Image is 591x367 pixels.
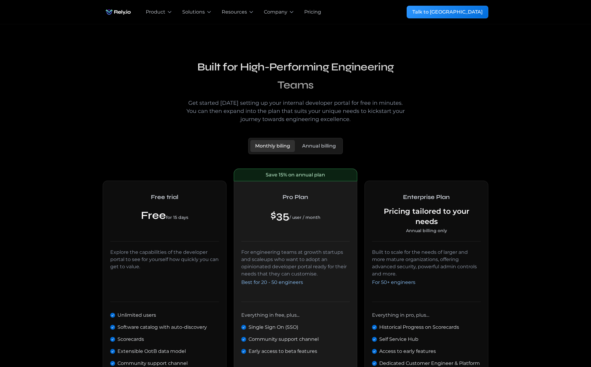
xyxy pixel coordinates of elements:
[117,324,207,331] div: Software catalog with auto-discovery
[372,228,481,234] div: Annual billing only
[117,336,144,343] div: Scorecards
[117,360,188,367] div: Community support channel
[241,188,350,206] h2: Pro Plan
[372,249,481,287] div: Built to scale for the needs of larger and more mature organizations, offering advanced security,...
[249,348,317,355] div: Early access to beta features
[379,324,459,331] div: Historical Progress on Scorecards
[264,8,287,16] div: Company
[255,142,290,150] div: Monthly biling
[266,171,325,179] div: Save 15% on annual plan
[379,348,436,355] div: Access to early features
[241,249,350,287] div: For engineering teams at growth startups and scaleups who want to adopt an opinionated developer ...
[249,324,298,331] div: Single Sign On (SSO)
[146,8,165,16] div: Product
[103,6,134,18] img: Rely.io logo
[412,8,483,16] div: Talk to [GEOGRAPHIC_DATA]
[372,279,415,285] span: For 50+ engineers
[304,8,321,16] a: Pricing
[372,188,481,206] h2: Enterprise Plan
[182,8,205,16] div: Solutions
[117,348,186,355] div: Extensible OotB data model
[302,142,336,150] div: Annual billing
[117,312,156,319] div: Unlimited users
[180,58,411,94] h2: Built for High-Performing Engineering Teams
[270,209,321,223] div: $35
[110,188,219,206] h2: Free trial
[372,312,429,319] div: Everything in pro, plus…
[222,8,247,16] div: Resources
[249,336,319,343] div: Community support channel
[407,6,488,18] a: Talk to [GEOGRAPHIC_DATA]
[241,312,299,319] div: Everything in free, plus...
[289,215,321,220] span: / user / month
[110,209,219,223] div: Free
[103,6,134,18] a: home
[180,99,411,123] div: Get started [DATE] setting up your internal developer portal for free in minutes. You can then ex...
[166,215,188,220] span: for 15 days
[241,279,303,285] span: Best for 20 - 50 engineers
[110,249,219,270] div: Explore the capabilities of the developer portal to see for yourself how quickly you can get to v...
[372,206,481,226] div: Pricing tailored to your needs
[379,336,418,343] div: Self Service Hub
